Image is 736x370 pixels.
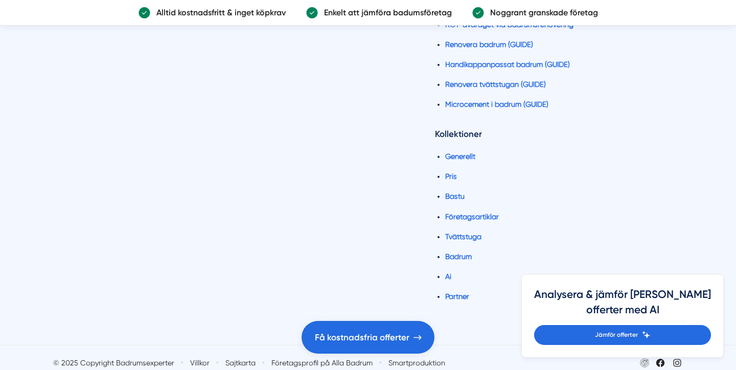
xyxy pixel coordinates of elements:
[435,127,683,144] h4: Kollektioner
[445,233,481,241] a: Tvättstuga
[388,358,445,368] a: Smartproduktion
[53,358,174,368] a: © 2025 Copyright Badrumsexperter
[484,6,598,19] p: Noggrant granskade företag
[445,272,451,281] a: Ai
[445,100,548,108] a: Microcement i badrum (GUIDE)
[445,192,465,200] a: Bastu
[150,6,286,19] p: Alltid kostnadsfritt & inget köpkrav
[445,20,573,29] a: ROT-avdraget vid badrumsrenovering
[445,152,475,160] a: Generellt
[534,287,711,325] h4: Analysera & jämför [PERSON_NAME] offerter med AI
[318,6,452,19] p: Enkelt att jämföra badumsföretag
[225,358,256,368] a: Sajtkarta
[445,80,546,88] a: Renovera tvättstugan (GUIDE)
[315,331,409,344] span: Få kostnadsfria offerter
[271,358,373,368] a: Företagsprofil på Alla Badrum
[445,213,499,221] a: Företagsartiklar
[445,172,457,180] a: Pris
[190,358,210,368] a: Villkor
[595,330,638,340] span: Jämför offerter
[445,60,570,68] a: Handikappanpassat badrum (GUIDE)
[445,292,469,300] a: Partner
[445,252,472,261] a: Badrum
[534,325,711,345] a: Jämför offerter
[445,40,533,49] a: Renovera badrum (GUIDE)
[302,321,434,354] a: Få kostnadsfria offerter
